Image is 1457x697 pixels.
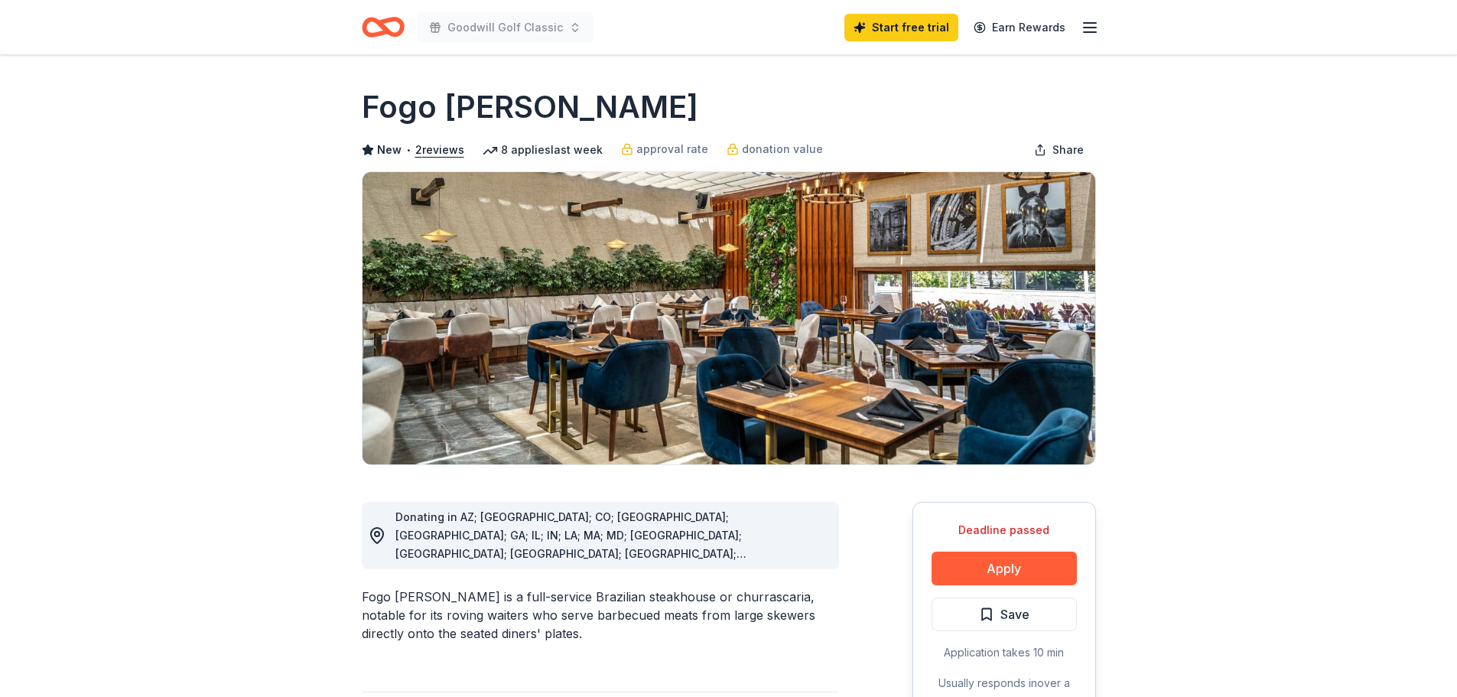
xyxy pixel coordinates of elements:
a: Home [362,9,405,45]
button: Save [932,598,1077,631]
div: Fogo [PERSON_NAME] is a full-service Brazilian steakhouse or churrascaria, notable for its roving... [362,588,839,643]
img: Image for Fogo de Chao [363,172,1095,464]
a: Start free trial [844,14,958,41]
div: Application takes 10 min [932,643,1077,662]
button: Goodwill Golf Classic [417,12,594,43]
a: donation value [727,140,823,158]
span: Save [1000,604,1029,624]
h1: Fogo [PERSON_NAME] [362,86,698,129]
div: 8 applies last week [483,141,603,159]
button: Apply [932,552,1077,585]
span: Donating in AZ; [GEOGRAPHIC_DATA]; CO; [GEOGRAPHIC_DATA]; [GEOGRAPHIC_DATA]; GA; IL; IN; LA; MA; ... [395,510,758,615]
span: donation value [742,140,823,158]
button: Share [1022,135,1096,165]
button: 2reviews [415,141,464,159]
span: Goodwill Golf Classic [447,18,563,37]
a: Earn Rewards [964,14,1075,41]
div: Deadline passed [932,521,1077,539]
span: Share [1052,141,1084,159]
span: approval rate [636,140,708,158]
span: New [377,141,402,159]
a: approval rate [621,140,708,158]
span: • [405,144,411,156]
